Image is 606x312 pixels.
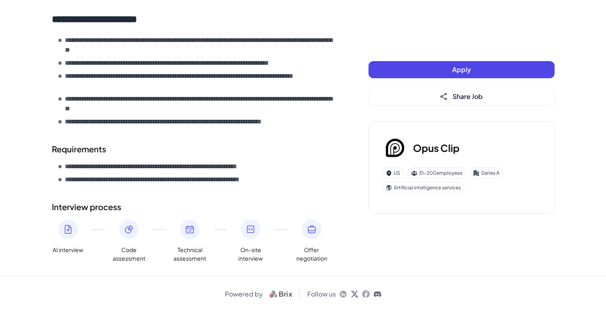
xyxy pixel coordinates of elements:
[295,246,328,263] span: Offer negotiation
[368,61,555,78] button: Apply
[368,88,555,105] button: Share Job
[382,182,464,193] div: Artificial intelligence services
[452,65,471,74] span: Apply
[453,92,483,101] span: Share Job
[469,167,503,179] div: Series A
[382,167,404,179] div: US
[52,201,336,213] h2: Interview process
[173,246,206,263] span: Technical assessment
[53,246,83,254] span: AI interview
[407,167,466,179] div: 51-200 employees
[234,246,267,263] span: On-site interview
[225,289,263,299] span: Powered by
[307,289,336,299] span: Follow us
[413,141,459,155] h3: Opus Clip
[382,135,408,161] img: Op
[113,246,145,263] span: Code assessment
[266,289,296,299] img: logo
[52,143,336,155] h2: Requirements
